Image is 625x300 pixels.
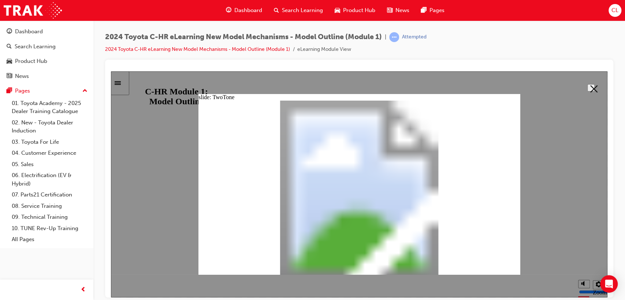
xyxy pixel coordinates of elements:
[297,45,351,54] li: eLearning Module View
[81,285,86,295] span: prev-icon
[9,211,90,223] a: 09. Technical Training
[335,6,340,15] span: car-icon
[3,23,90,84] button: DashboardSearch LearningProduct HubNews
[9,200,90,212] a: 08. Service Training
[9,189,90,200] a: 07. Parts21 Certification
[9,136,90,148] a: 03. Toyota For Life
[7,73,12,80] span: news-icon
[387,6,393,15] span: news-icon
[476,13,484,20] button: Close
[3,40,90,53] a: Search Learning
[7,44,12,50] span: search-icon
[9,147,90,159] a: 04. Customer Experience
[9,223,90,234] a: 10. TUNE Rev-Up Training
[3,84,90,98] button: Pages
[3,55,90,68] a: Product Hub
[282,6,323,15] span: Search Learning
[274,6,279,15] span: search-icon
[3,70,90,83] a: News
[395,6,409,15] span: News
[3,25,90,38] a: Dashboard
[7,88,12,94] span: pages-icon
[381,3,415,18] a: news-iconNews
[15,42,56,51] div: Search Learning
[421,6,427,15] span: pages-icon
[611,6,618,15] span: CL
[9,117,90,136] a: 02. New - Toyota Dealer Induction
[600,275,618,293] div: Open Intercom Messenger
[234,6,262,15] span: Dashboard
[609,4,621,17] button: CL
[402,34,427,41] div: Attempted
[343,6,375,15] span: Product Hub
[9,234,90,245] a: All Pages
[15,57,47,65] div: Product Hub
[385,33,386,41] span: |
[15,27,43,36] div: Dashboard
[9,170,90,189] a: 06. Electrification (EV & Hybrid)
[429,6,444,15] span: Pages
[226,6,231,15] span: guage-icon
[268,3,329,18] a: search-iconSearch Learning
[105,46,290,52] a: 2024 Toyota C-HR eLearning New Model Mechanisms - Model Outline (Module 1)
[220,3,268,18] a: guage-iconDashboard
[9,98,90,117] a: 01. Toyota Academy - 2025 Dealer Training Catalogue
[15,72,29,80] div: News
[15,87,30,95] div: Pages
[105,33,382,41] span: 2024 Toyota C-HR eLearning New Model Mechanisms - Model Outline (Module 1)
[415,3,450,18] a: pages-iconPages
[4,2,62,19] img: Trak
[329,3,381,18] a: car-iconProduct Hub
[7,29,12,35] span: guage-icon
[389,32,399,42] span: learningRecordVerb_ATTEMPT-icon
[82,86,88,96] span: up-icon
[9,159,90,170] a: 05. Sales
[7,58,12,65] span: car-icon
